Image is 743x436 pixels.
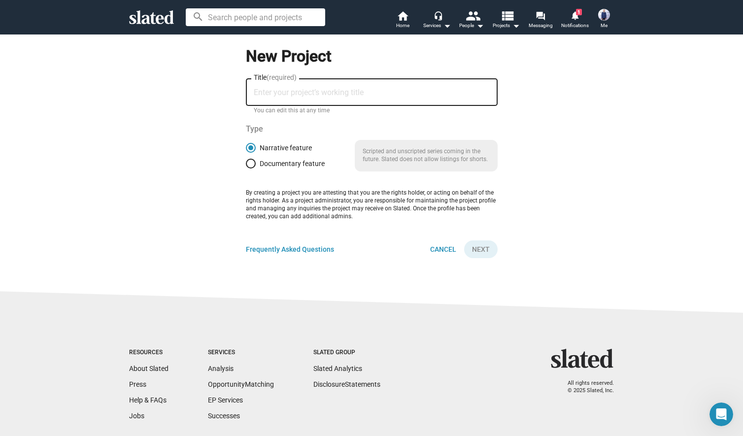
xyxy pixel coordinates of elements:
span: Narrative feature [256,144,312,152]
span: 1 [576,9,582,15]
img: Prince Bagdasarian [598,9,610,21]
a: 1Notifications [558,10,592,32]
a: Home [385,10,420,32]
div: Services [208,349,274,357]
a: Analysis [208,365,234,372]
mat-icon: view_list [500,8,514,23]
mat-icon: arrow_drop_down [510,20,522,32]
mat-icon: people [466,8,480,23]
a: DisclosureStatements [313,380,380,388]
span: Notifications [561,20,589,32]
a: Cancel [422,240,464,258]
div: Type [246,124,498,134]
button: Next [464,240,498,258]
span: Cancel [430,240,456,258]
p: Scripted and unscripted series coming in the future. Slated does not allow listings for shorts. [355,140,498,171]
a: Press [129,380,146,388]
mat-icon: arrow_drop_down [441,20,453,32]
iframe: Intercom live chat [709,402,733,426]
div: People [459,20,484,32]
button: Services [420,10,454,32]
a: Help & FAQs [129,396,167,404]
button: Projects [489,10,523,32]
div: Resources [129,349,169,357]
mat-icon: forum [536,11,545,20]
a: Messaging [523,10,558,32]
mat-hint: You can edit this at any time [254,107,330,115]
button: People [454,10,489,32]
a: About Slated [129,365,169,372]
mat-icon: notifications [570,10,579,20]
button: Prince BagdasarianMe [592,7,616,33]
div: Slated Group [313,349,380,357]
span: Next [472,240,490,258]
mat-icon: headset_mic [434,11,442,20]
p: All rights reserved. © 2025 Slated, Inc. [557,380,614,394]
div: Services [423,20,451,32]
a: Jobs [129,412,144,420]
span: Messaging [529,20,553,32]
span: Projects [493,20,520,32]
a: Frequently Asked Questions [246,245,334,254]
span: Me [601,20,608,32]
span: Home [396,20,409,32]
mat-icon: home [397,10,408,22]
a: OpportunityMatching [208,380,274,388]
p: By creating a project you are attesting that you are the rights holder, or acting on behalf of th... [246,189,498,221]
span: Documentary feature [256,160,325,168]
input: Enter your project’s working title [254,88,490,97]
h1: New Project [246,46,498,67]
mat-icon: arrow_drop_down [474,20,486,32]
input: Search people and projects [186,8,325,26]
a: Slated Analytics [313,365,362,372]
a: EP Services [208,396,243,404]
a: Successes [208,412,240,420]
